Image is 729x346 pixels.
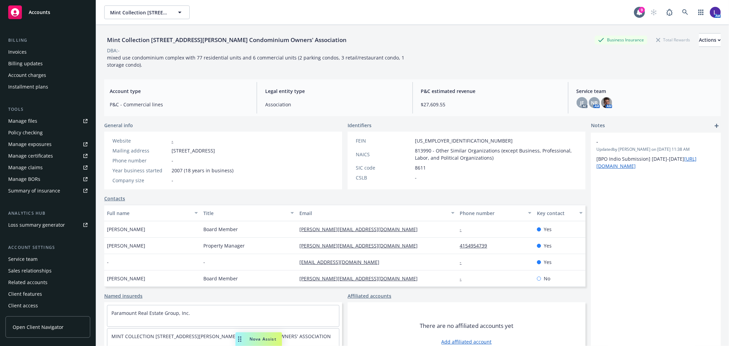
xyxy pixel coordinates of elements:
button: Phone number [457,205,534,221]
a: - [460,259,467,265]
a: Manage BORs [5,174,90,185]
div: Policy checking [8,127,43,138]
span: Yes [544,226,552,233]
span: Accounts [29,10,50,15]
span: JF [580,99,584,106]
span: $27,609.55 [421,101,560,108]
span: There are no affiliated accounts yet [420,322,513,330]
a: Contacts [104,195,125,202]
a: Summary of insurance [5,185,90,196]
div: Manage certificates [8,150,53,161]
p: [BPO Indio Submission] [DATE]-[DATE] [596,155,715,170]
span: Updated by [PERSON_NAME] on [DATE] 11:38 AM [596,146,715,152]
div: Key contact [537,210,575,217]
button: Title [201,205,297,221]
div: Phone number [112,157,169,164]
span: Nova Assist [249,336,276,342]
button: Nova Assist [235,332,282,346]
span: - [203,258,205,266]
div: Website [112,137,169,144]
div: Business Insurance [595,36,647,44]
a: - [172,137,173,144]
div: Year business started [112,167,169,174]
a: Related accounts [5,277,90,288]
div: Full name [107,210,190,217]
button: Key contact [534,205,585,221]
span: Service team [577,88,715,95]
div: -Updatedby [PERSON_NAME] on [DATE] 11:38 AM[BPO Indio Submission] [DATE]-[DATE][URL][DOMAIN_NAME] [591,133,721,175]
a: Manage claims [5,162,90,173]
span: Yes [544,258,552,266]
span: P&C - Commercial lines [110,101,248,108]
img: photo [710,7,721,18]
a: add [713,122,721,130]
a: Paramount Real Estate Group, Inc. [111,310,190,316]
a: [EMAIL_ADDRESS][DOMAIN_NAME] [299,259,385,265]
a: Invoices [5,46,90,57]
div: CSLB [356,174,412,181]
span: [PERSON_NAME] [107,242,145,249]
a: Named insureds [104,292,143,300]
div: SIC code [356,164,412,171]
button: Email [297,205,457,221]
span: - [107,258,109,266]
button: Actions [699,33,721,47]
a: Service team [5,254,90,265]
div: 9 [639,7,645,13]
a: Switch app [694,5,708,19]
span: mixed use condominium complex with 77 residential units and 6 commercial units (2 parking condos,... [107,54,406,68]
div: Phone number [460,210,524,217]
a: Installment plans [5,81,90,92]
div: Billing [5,37,90,44]
div: Sales relationships [8,265,52,276]
span: [US_EMPLOYER_IDENTIFICATION_NUMBER] [415,137,513,144]
span: Board Member [203,226,238,233]
span: NR [591,99,598,106]
span: 813990 - Other Similar Organizations (except Business, Professional, Labor, and Political Organiz... [415,147,577,161]
a: Client access [5,300,90,311]
div: Manage exposures [8,139,52,150]
div: DBA: - [107,47,120,54]
a: Account charges [5,70,90,81]
span: - [172,177,173,184]
div: Mailing address [112,147,169,154]
span: Notes [591,122,605,130]
span: Yes [544,242,552,249]
div: Service team [8,254,38,265]
span: Account type [110,88,248,95]
span: 8611 [415,164,426,171]
div: Invoices [8,46,27,57]
span: Property Manager [203,242,245,249]
span: [PERSON_NAME] [107,275,145,282]
span: Association [265,101,404,108]
a: Client features [5,289,90,300]
a: Manage exposures [5,139,90,150]
a: Policy checking [5,127,90,138]
a: Manage certificates [5,150,90,161]
div: Analytics hub [5,210,90,217]
a: Affiliated accounts [348,292,391,300]
a: [PERSON_NAME][EMAIL_ADDRESS][DOMAIN_NAME] [299,226,423,232]
div: Summary of insurance [8,185,60,196]
a: Report a Bug [663,5,676,19]
a: Manage files [5,116,90,127]
button: Full name [104,205,201,221]
a: Add affiliated account [442,338,492,345]
div: Account charges [8,70,46,81]
div: Client access [8,300,38,311]
div: Related accounts [8,277,48,288]
a: [PERSON_NAME][EMAIL_ADDRESS][DOMAIN_NAME] [299,242,423,249]
span: Mint Collection [STREET_ADDRESS][PERSON_NAME] Condominium Owners' Association [110,9,169,16]
div: Total Rewards [653,36,693,44]
a: Loss summary generator [5,219,90,230]
span: [STREET_ADDRESS] [172,147,215,154]
span: P&C estimated revenue [421,88,560,95]
span: Open Client Navigator [13,323,64,331]
div: NAICS [356,151,412,158]
a: Billing updates [5,58,90,69]
div: Mint Collection [STREET_ADDRESS][PERSON_NAME] Condominium Owners' Association [104,36,349,44]
span: General info [104,122,133,129]
a: 4154954739 [460,242,493,249]
a: Accounts [5,3,90,22]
